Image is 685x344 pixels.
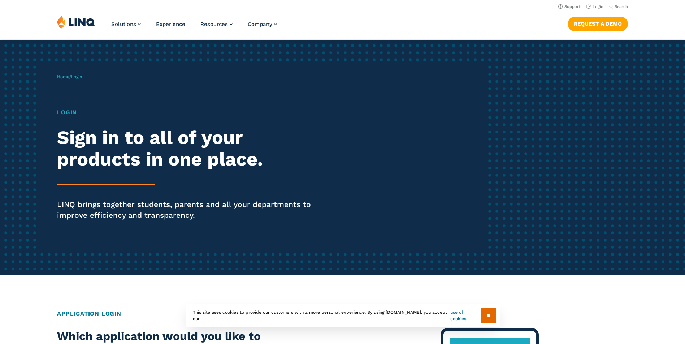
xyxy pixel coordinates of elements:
button: Open Search Bar [609,4,628,9]
a: Support [558,4,581,9]
h2: Application Login [57,309,628,318]
a: Company [248,21,277,27]
p: LINQ brings together students, parents and all your departments to improve efficiency and transpa... [57,199,321,221]
img: LINQ | K‑12 Software [57,15,95,29]
div: This site uses cookies to provide our customers with a more personal experience. By using [DOMAIN... [186,304,500,327]
span: Login [71,74,82,79]
span: Solutions [111,21,136,27]
a: Solutions [111,21,141,27]
span: Search [615,4,628,9]
a: Request a Demo [568,17,628,31]
nav: Button Navigation [568,15,628,31]
span: Resources [200,21,228,27]
a: Login [586,4,603,9]
h1: Login [57,108,321,117]
a: Home [57,74,69,79]
span: Company [248,21,272,27]
span: / [57,74,82,79]
a: Resources [200,21,233,27]
h2: Sign in to all of your products in one place. [57,127,321,170]
nav: Primary Navigation [111,15,277,39]
a: use of cookies. [450,309,481,322]
a: Experience [156,21,185,27]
